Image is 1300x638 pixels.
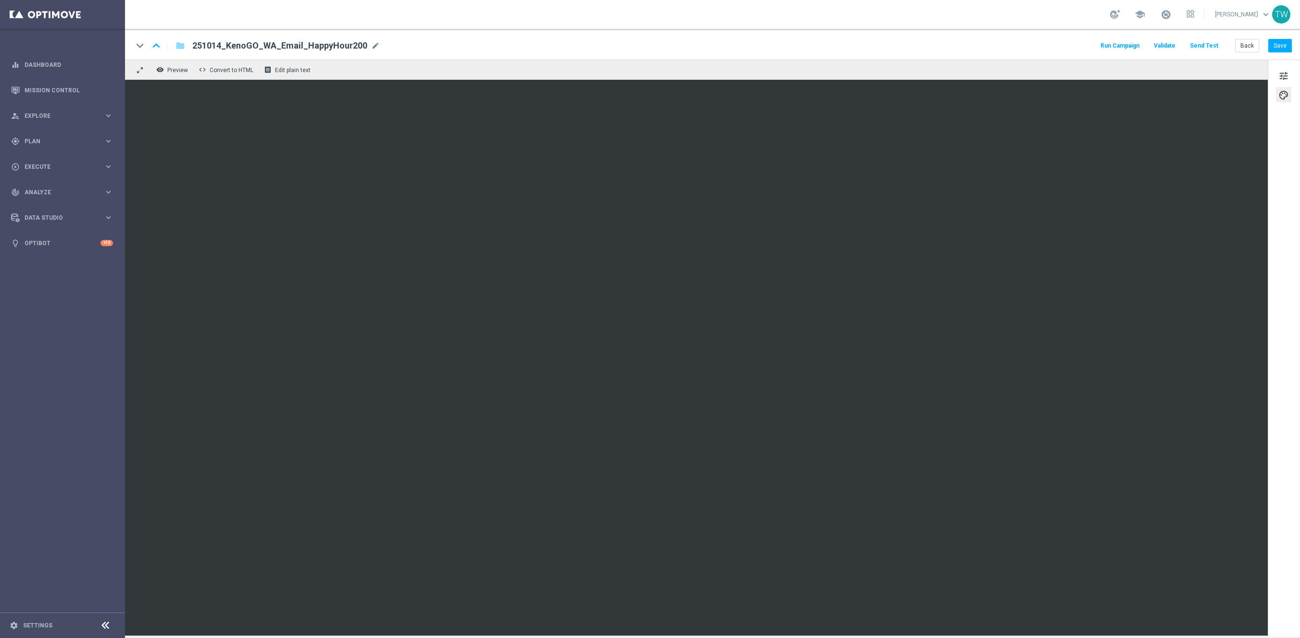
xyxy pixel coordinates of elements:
[1268,39,1292,52] button: Save
[175,40,185,51] i: folder
[1099,39,1141,52] button: Run Campaign
[1235,39,1259,52] button: Back
[11,213,104,222] div: Data Studio
[11,239,113,247] button: lightbulb Optibot +10
[11,77,113,103] div: Mission Control
[275,67,311,74] span: Edit plain text
[1214,7,1272,22] a: [PERSON_NAME]keyboard_arrow_down
[192,40,367,51] span: 251014_KenoGO_WA_Email_HappyHour200
[1261,9,1271,20] span: keyboard_arrow_down
[11,214,113,222] button: Data Studio keyboard_arrow_right
[371,41,380,50] span: mode_edit
[11,188,20,197] i: track_changes
[25,164,104,170] span: Execute
[1278,70,1289,82] span: tune
[11,112,104,120] div: Explore
[25,138,104,144] span: Plan
[11,138,113,145] button: gps_fixed Plan keyboard_arrow_right
[1188,39,1220,52] button: Send Test
[10,621,18,630] i: settings
[25,77,113,103] a: Mission Control
[11,163,104,171] div: Execute
[11,87,113,94] button: Mission Control
[210,67,253,74] span: Convert to HTML
[25,52,113,77] a: Dashboard
[11,239,20,248] i: lightbulb
[156,66,164,74] i: remove_red_eye
[11,230,113,256] div: Optibot
[149,38,163,53] i: keyboard_arrow_up
[25,113,104,119] span: Explore
[11,163,20,171] i: play_circle_outline
[100,240,113,246] div: +10
[11,112,113,120] button: person_search Explore keyboard_arrow_right
[23,623,52,628] a: Settings
[11,188,104,197] div: Analyze
[104,111,113,120] i: keyboard_arrow_right
[199,66,206,74] span: code
[11,112,20,120] i: person_search
[1152,39,1177,52] button: Validate
[1276,87,1291,102] button: palette
[264,66,272,74] i: receipt
[167,67,188,74] span: Preview
[1135,9,1145,20] span: school
[25,230,100,256] a: Optibot
[11,52,113,77] div: Dashboard
[1272,5,1290,24] div: TW
[104,213,113,222] i: keyboard_arrow_right
[11,188,113,196] button: track_changes Analyze keyboard_arrow_right
[11,137,20,146] i: gps_fixed
[1154,42,1175,49] span: Validate
[104,137,113,146] i: keyboard_arrow_right
[262,63,315,76] button: receipt Edit plain text
[11,61,113,69] button: equalizer Dashboard
[25,215,104,221] span: Data Studio
[1276,68,1291,83] button: tune
[25,189,104,195] span: Analyze
[196,63,258,76] button: code Convert to HTML
[1278,89,1289,101] span: palette
[154,63,192,76] button: remove_red_eye Preview
[11,61,20,69] i: equalizer
[104,162,113,171] i: keyboard_arrow_right
[175,38,186,53] button: folder
[104,188,113,197] i: keyboard_arrow_right
[11,137,104,146] div: Plan
[11,163,113,171] button: play_circle_outline Execute keyboard_arrow_right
